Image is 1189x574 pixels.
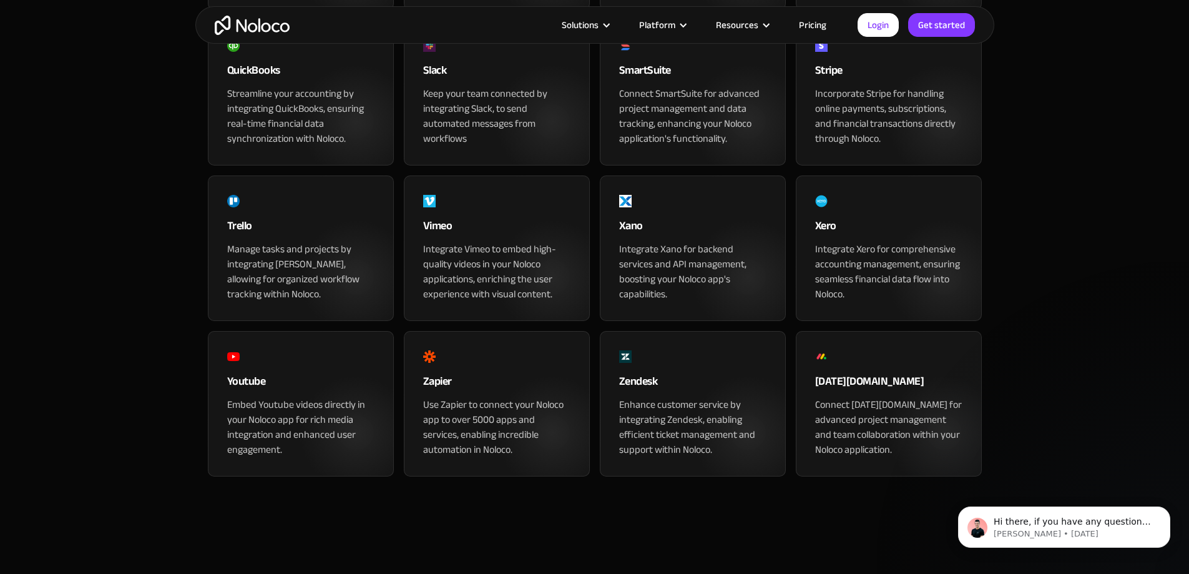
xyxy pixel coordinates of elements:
a: home [215,16,290,35]
div: Zapier [423,372,570,397]
div: Slack [423,61,570,86]
div: Incorporate Stripe for handling online payments, subscriptions, and financial transactions direct... [815,86,962,146]
div: Resources [716,17,758,33]
div: QuickBooks [227,61,374,86]
a: Get started [908,13,975,37]
a: [DATE][DOMAIN_NAME]Connect [DATE][DOMAIN_NAME] for advanced project management and team collabora... [796,331,982,477]
div: Solutions [546,17,624,33]
div: Stripe [815,61,962,86]
div: [DATE][DOMAIN_NAME] [815,372,962,397]
a: YoutubeEmbed Youtube videos directly in your Noloco app for rich media integration and enhanced u... [208,331,394,477]
div: Trello [227,217,374,242]
div: Zendesk [619,372,766,397]
a: VimeoIntegrate Vimeo to embed high-quality videos in your Noloco applications, enriching the user... [404,176,590,321]
div: Xano [619,217,766,242]
div: Enhance customer service by integrating Zendesk, enabling efficient ticket management and support... [619,397,766,457]
a: Login [858,13,899,37]
div: Xero [815,217,962,242]
a: StripeIncorporate Stripe for handling online payments, subscriptions, and financial transactions ... [796,20,982,166]
div: Vimeo [423,217,570,242]
div: Integrate Vimeo to embed high-quality videos in your Noloco applications, enriching the user expe... [423,242,570,302]
a: SmartSuiteConnect SmartSuite for advanced project management and data tracking, enhancing your No... [600,20,786,166]
div: Youtube [227,372,374,397]
div: Resources [700,17,783,33]
div: Integrate Xero for comprehensive accounting management, ensuring seamless financial data flow int... [815,242,962,302]
div: Manage tasks and projects by integrating [PERSON_NAME], allowing for organized workflow tracking ... [227,242,374,302]
a: XeroIntegrate Xero for comprehensive accounting management, ensuring seamless financial data flow... [796,176,982,321]
div: Streamline your accounting by integrating QuickBooks, ensuring real-time financial data synchroni... [227,86,374,146]
a: ZapierUse Zapier to connect your Noloco app to over 5000 apps and services, enabling incredible a... [404,331,590,477]
a: Pricing [783,17,842,33]
div: Platform [624,17,700,33]
a: QuickBooksStreamline your accounting by integrating QuickBooks, ensuring real-time financial data... [208,20,394,166]
div: Embed Youtube videos directly in your Noloco app for rich media integration and enhanced user eng... [227,397,374,457]
a: ZendeskEnhance customer service by integrating Zendesk, enabling efficient ticket management and ... [600,331,786,477]
a: SlackKeep your team connected by integrating Slack, to send automated messages from workflows [404,20,590,166]
div: Keep your team connected by integrating Slack, to send automated messages from workflows [423,86,570,146]
div: Connect SmartSuite for advanced project management and data tracking, enhancing your Noloco appli... [619,86,766,146]
a: XanoIntegrate Xano for backend services and API management, boosting your Noloco app's capabilities. [600,176,786,321]
div: Solutions [562,17,599,33]
a: TrelloManage tasks and projects by integrating [PERSON_NAME], allowing for organized workflow tra... [208,176,394,321]
div: Connect [DATE][DOMAIN_NAME] for advanced project management and team collaboration within your No... [815,397,962,457]
div: Use Zapier to connect your Noloco app to over 5000 apps and services, enabling incredible automat... [423,397,570,457]
div: Integrate Xano for backend services and API management, boosting your Noloco app's capabilities. [619,242,766,302]
div: Platform [639,17,675,33]
div: SmartSuite [619,61,766,86]
iframe: Intercom notifications message [939,480,1189,568]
